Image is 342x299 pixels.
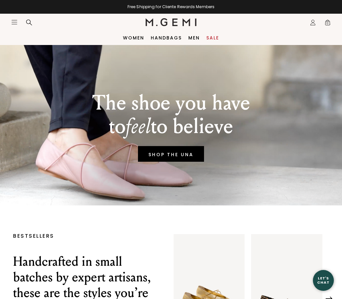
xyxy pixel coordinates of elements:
[151,35,182,40] a: Handbags
[123,35,144,40] a: Women
[92,91,250,115] p: The shoe you have
[92,115,250,138] p: to to believe
[13,234,154,238] p: BESTSELLERS
[206,35,219,40] a: Sale
[145,18,197,26] img: M.Gemi
[11,19,18,25] button: Open site menu
[188,35,200,40] a: Men
[313,276,334,284] div: Let's Chat
[126,114,151,139] em: feel
[324,21,331,27] span: 0
[138,146,204,162] a: SHOP THE UNA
